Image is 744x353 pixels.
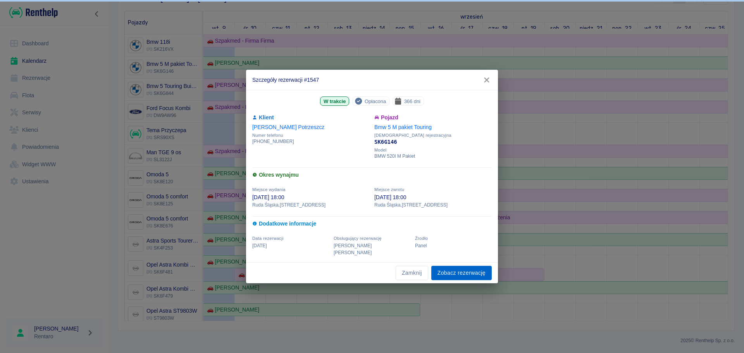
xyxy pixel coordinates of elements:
p: [DATE] [252,242,329,249]
span: Obsługujący rezerwację [334,236,382,241]
p: Ruda Śląska , [STREET_ADDRESS] [374,201,492,208]
p: [DATE] 18:00 [252,193,370,201]
span: [DEMOGRAPHIC_DATA] rejestracyjna [374,133,492,138]
p: BMW 520I M Pakiet [374,153,492,160]
a: Zobacz rezerwację [431,266,492,280]
a: [PERSON_NAME] Potrzeszcz [252,124,324,130]
h6: Klient [252,114,370,122]
p: Ruda Śląska , [STREET_ADDRESS] [252,201,370,208]
p: SK6G146 [374,138,492,146]
span: Numer telefonu [252,133,370,138]
a: Bmw 5 M pakiet Touring [374,124,432,130]
h2: Szczegóły rezerwacji #1547 [246,70,498,90]
span: Żrodło [415,236,428,241]
span: Opłacona [362,97,389,105]
button: Zamknij [396,266,428,280]
h6: Pojazd [374,114,492,122]
h6: Okres wynajmu [252,171,492,179]
span: W trakcie [320,97,349,105]
span: Model [374,148,492,153]
p: [DATE] 18:00 [374,193,492,201]
span: Data rezerwacji [252,236,284,241]
span: Miejsce wydania [252,187,286,192]
span: 366 dni [401,97,424,105]
p: Panel [415,242,492,249]
p: [PERSON_NAME] [PERSON_NAME] [334,242,410,256]
h6: Dodatkowe informacje [252,220,492,228]
p: [PHONE_NUMBER] [252,138,370,145]
span: Miejsce zwrotu [374,187,404,192]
